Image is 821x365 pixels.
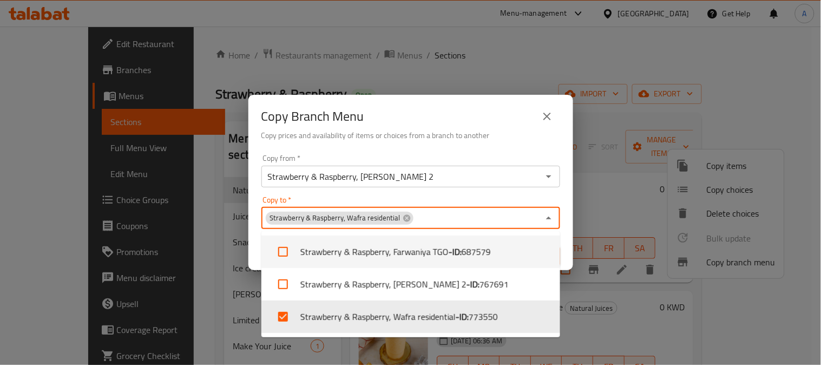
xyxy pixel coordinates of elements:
button: Open [541,169,556,184]
div: Strawberry & Raspberry, Wafra residential [266,212,413,225]
button: close [534,103,560,129]
span: Strawberry & Raspberry, Wafra residential [266,213,405,223]
b: - ID: [449,245,462,258]
button: Close [541,211,556,226]
h2: Copy Branch Menu [261,108,364,125]
span: 687579 [462,245,491,258]
li: Strawberry & Raspberry, [PERSON_NAME] 2 [261,268,560,301]
b: - ID: [456,310,469,323]
h6: Copy prices and availability of items or choices from a branch to another [261,129,560,141]
li: Strawberry & Raspberry, Wafra residential [261,301,560,333]
span: 767691 [480,278,509,291]
li: Strawberry & Raspberry, Farwaniya TGO [261,236,560,268]
b: - ID: [467,278,480,291]
span: 773550 [469,310,498,323]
